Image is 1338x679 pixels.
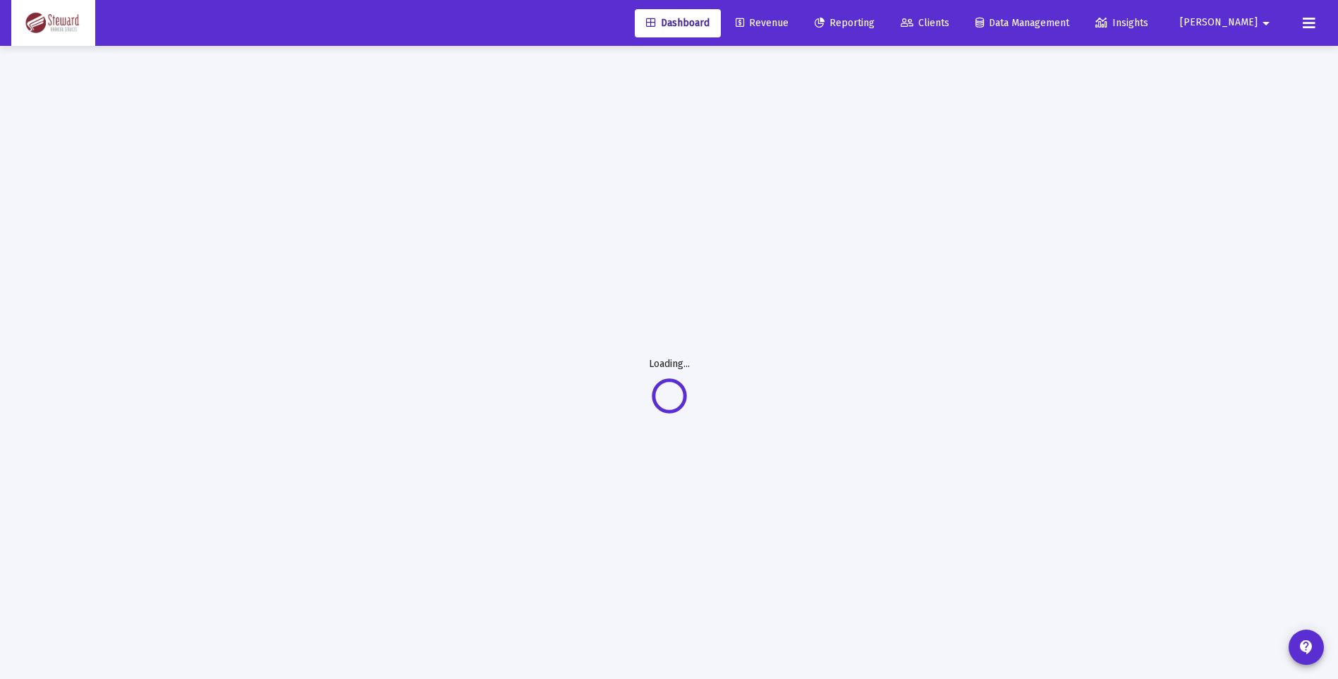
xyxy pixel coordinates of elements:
[815,17,875,29] span: Reporting
[1258,9,1275,37] mat-icon: arrow_drop_down
[975,17,1069,29] span: Data Management
[22,9,85,37] img: Dashboard
[1095,17,1148,29] span: Insights
[646,17,710,29] span: Dashboard
[964,9,1081,37] a: Data Management
[901,17,949,29] span: Clients
[1180,17,1258,29] span: [PERSON_NAME]
[736,17,789,29] span: Revenue
[1084,9,1160,37] a: Insights
[635,9,721,37] a: Dashboard
[724,9,800,37] a: Revenue
[1298,639,1315,656] mat-icon: contact_support
[1163,8,1291,37] button: [PERSON_NAME]
[803,9,886,37] a: Reporting
[889,9,961,37] a: Clients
